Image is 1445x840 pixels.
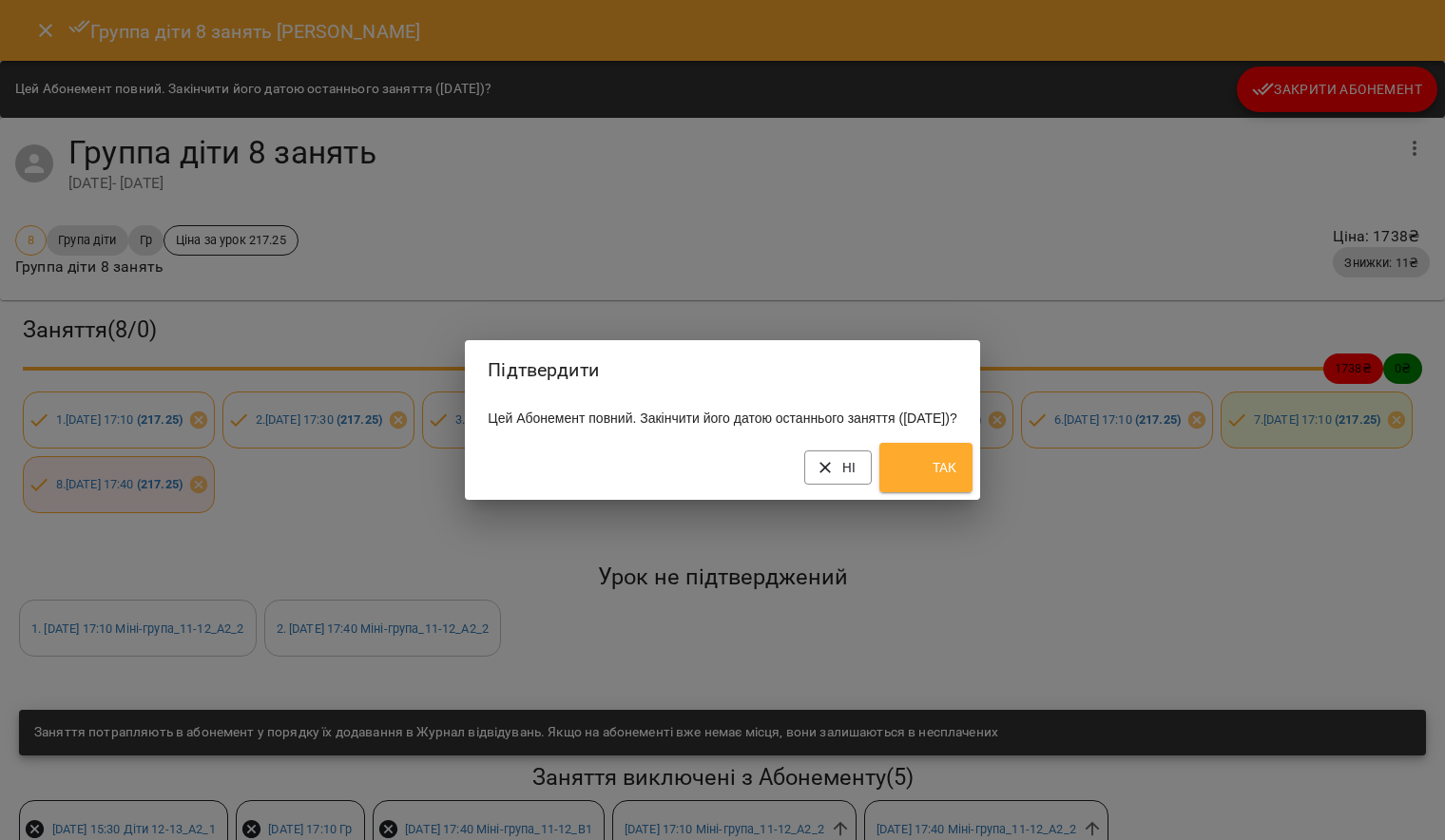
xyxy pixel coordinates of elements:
button: Ні [804,450,872,485]
div: Цей Абонемент повний. Закінчити його датою останнього заняття ([DATE])? [465,401,979,435]
button: Так [879,443,973,492]
h2: Підтвердити [488,355,956,385]
span: Ні [819,456,857,479]
span: Так [895,449,957,487]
